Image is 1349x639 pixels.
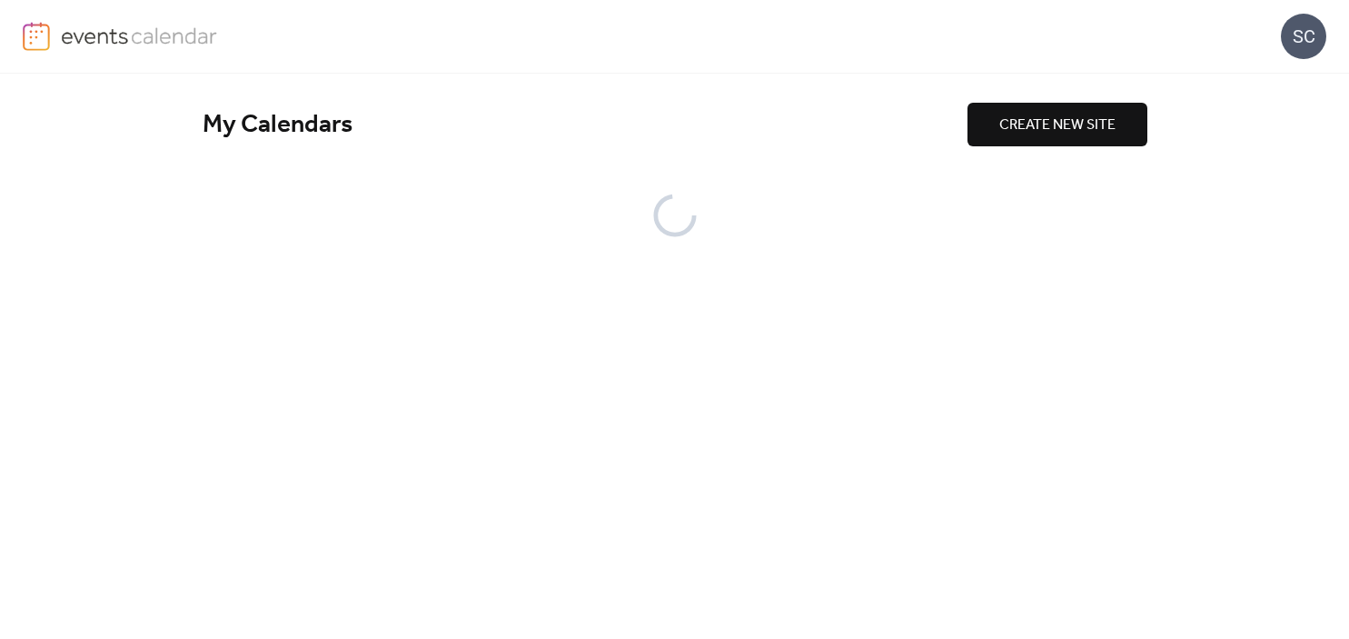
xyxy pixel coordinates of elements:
[23,22,50,51] img: logo
[1281,14,1326,59] div: SC
[999,115,1116,136] span: CREATE NEW SITE
[203,109,967,141] div: My Calendars
[967,103,1147,146] button: CREATE NEW SITE
[61,22,218,49] img: logo-type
